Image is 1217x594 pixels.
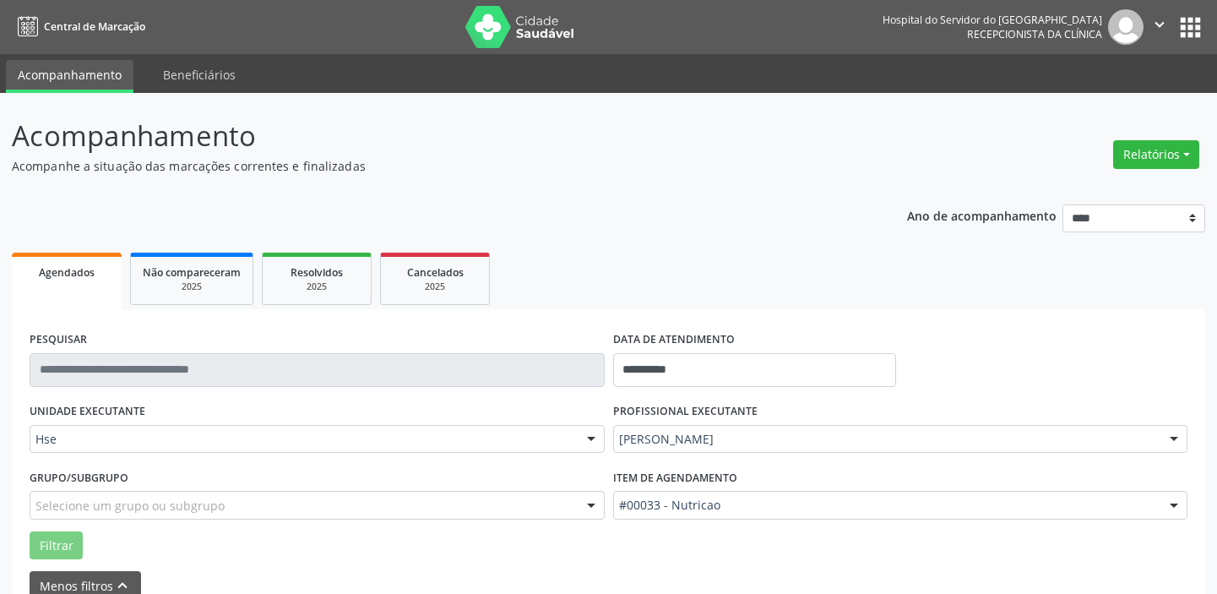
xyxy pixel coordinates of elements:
span: Cancelados [407,265,464,280]
label: Item de agendamento [613,465,737,491]
div: 2025 [143,281,241,293]
span: [PERSON_NAME] [619,431,1154,448]
i:  [1150,15,1169,34]
span: Recepcionista da clínica [967,27,1102,41]
span: Hse [35,431,570,448]
span: Resolvidos [291,265,343,280]
label: PROFISSIONAL EXECUTANTE [613,399,758,425]
label: UNIDADE EXECUTANTE [30,399,145,425]
button:  [1144,9,1176,45]
span: Selecione um grupo ou subgrupo [35,497,225,515]
label: PESQUISAR [30,327,87,353]
img: img [1108,9,1144,45]
button: Relatórios [1113,140,1199,169]
span: Agendados [39,265,95,280]
label: DATA DE ATENDIMENTO [613,327,735,353]
a: Acompanhamento [6,60,133,93]
div: Hospital do Servidor do [GEOGRAPHIC_DATA] [883,13,1102,27]
span: Não compareceram [143,265,241,280]
a: Central de Marcação [12,13,145,41]
div: 2025 [274,281,359,293]
label: Grupo/Subgrupo [30,465,128,491]
button: apps [1176,13,1205,42]
div: 2025 [393,281,477,293]
button: Filtrar [30,531,83,560]
p: Ano de acompanhamento [907,204,1057,226]
span: Central de Marcação [44,19,145,34]
p: Acompanhamento [12,115,847,157]
a: Beneficiários [151,60,247,90]
p: Acompanhe a situação das marcações correntes e finalizadas [12,157,847,175]
span: #00033 - Nutricao [619,497,1154,514]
